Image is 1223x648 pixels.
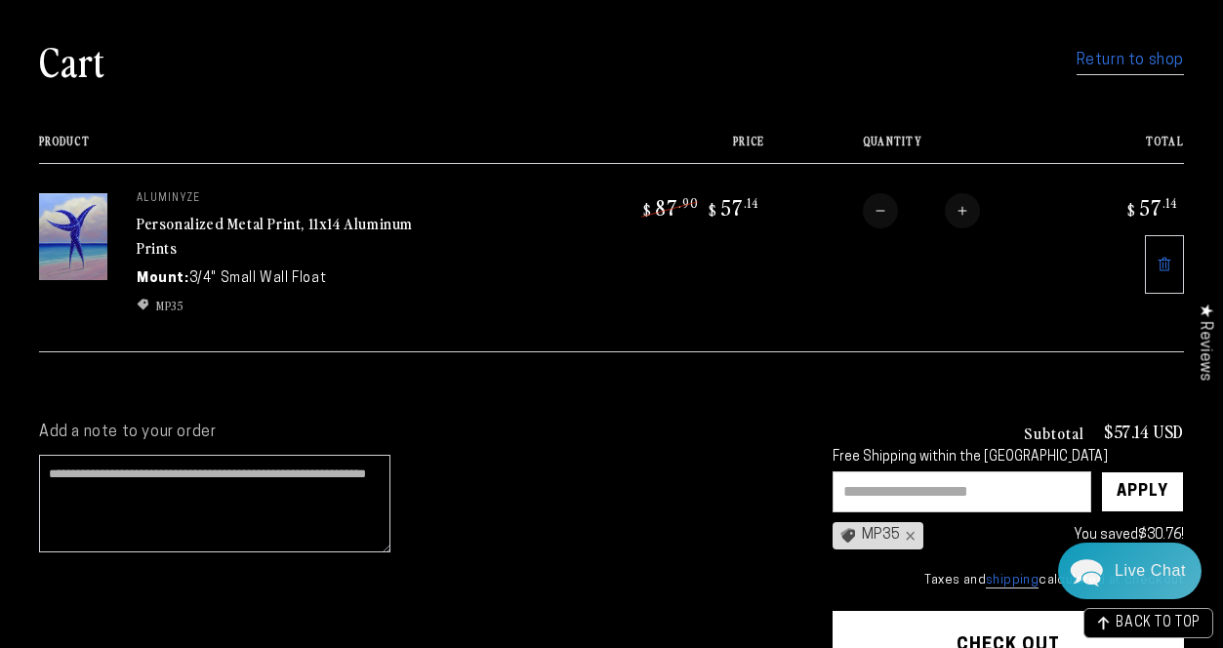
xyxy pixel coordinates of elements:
th: Product [39,135,552,163]
span: $30.76 [1138,528,1181,543]
span: $ [1127,200,1136,220]
label: Add a note to your order [39,423,794,443]
div: Free Shipping within the [GEOGRAPHIC_DATA] [833,450,1184,466]
th: Total [1061,135,1184,163]
div: Contact Us Directly [1115,543,1186,599]
a: Remove 11"x14" Rectangle White Glossy Aluminyzed Photo [1145,235,1184,294]
div: You saved ! [933,523,1184,547]
small: Taxes and calculated at checkout [833,571,1184,590]
div: Chat widget toggle [1058,543,1202,599]
span: $ [709,200,717,220]
div: Apply [1117,472,1168,511]
dt: Mount: [137,268,189,289]
bdi: 87 [640,193,699,221]
p: aluminyze [137,193,429,205]
a: Return to shop [1077,47,1184,75]
bdi: 57 [706,193,758,221]
th: Quantity [765,135,1062,163]
ul: Discount [137,297,429,314]
a: Personalized Metal Print, 11x14 Aluminum Prints [137,212,413,259]
a: shipping [986,574,1039,588]
p: $57.14 USD [1104,423,1184,440]
sup: .90 [678,194,699,211]
h3: Subtotal [1024,425,1084,440]
div: MP35 [833,522,923,549]
div: Click to open Judge.me floating reviews tab [1186,288,1223,396]
sup: .14 [744,194,758,211]
img: 11"x14" Rectangle White Glossy Aluminyzed Photo [39,193,107,280]
th: Price [552,135,765,163]
div: × [900,528,916,544]
span: BACK TO TOP [1116,617,1201,630]
bdi: 57 [1124,193,1177,221]
span: $ [643,200,652,220]
li: MP35 [137,297,429,314]
h1: Cart [39,35,105,86]
dd: 3/4" Small Wall Float [189,268,327,289]
input: Quantity for Personalized Metal Print, 11x14 Aluminum Prints [898,193,945,228]
sup: .14 [1162,194,1177,211]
